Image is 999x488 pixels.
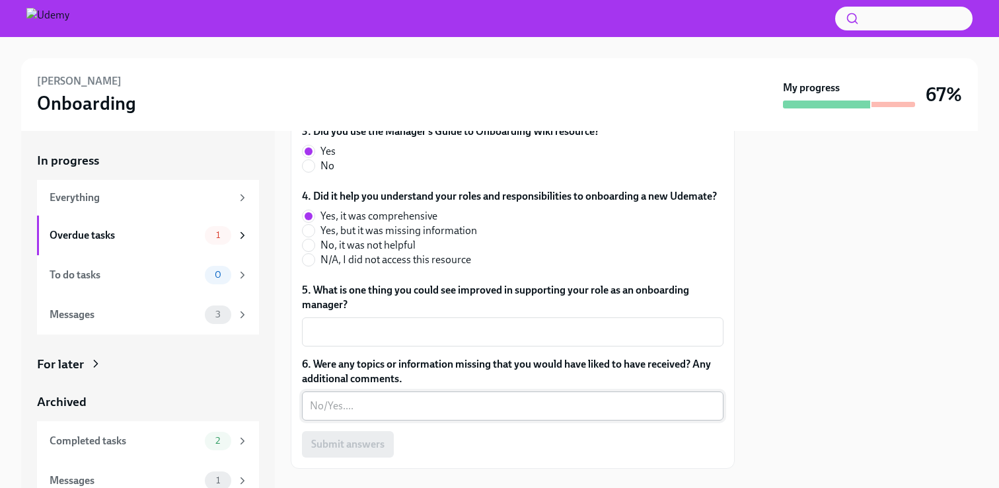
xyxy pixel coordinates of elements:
span: No [320,159,334,173]
span: N/A, I did not access this resource [320,253,471,267]
span: 0 [207,270,229,280]
span: No, it was not helpful [320,238,416,253]
a: Everything [37,180,259,216]
label: 6. Were any topics or information missing that you would have liked to have received? Any additio... [302,357,723,386]
label: 4. Did it help you understand your roles and responsibilities to onboarding a new Udemate? [302,189,717,204]
a: For later [37,356,259,373]
span: 1 [208,230,228,240]
span: Yes, it was comprehensive [320,209,437,224]
img: Udemy [26,8,69,29]
h3: 67% [926,83,962,106]
span: 1 [208,475,228,485]
div: Everything [50,190,231,205]
div: To do tasks [50,268,200,282]
div: Completed tasks [50,434,200,448]
div: Messages [50,307,200,322]
a: Overdue tasks1 [37,216,259,255]
div: Overdue tasks [50,228,200,243]
span: Yes [320,144,336,159]
a: Completed tasks2 [37,421,259,461]
label: 3. Did you use the Manager’s Guide to Onboarding Wiki resource? [302,124,599,139]
a: Messages3 [37,295,259,335]
h3: Onboarding [37,91,136,115]
span: 3 [207,309,229,319]
div: For later [37,356,84,373]
h6: [PERSON_NAME] [37,74,122,89]
div: Messages [50,473,200,488]
span: Yes, but it was missing information [320,224,477,238]
a: In progress [37,152,259,169]
a: Archived [37,393,259,411]
span: 2 [207,436,228,446]
label: 5. What is one thing you could see improved in supporting your role as an onboarding manager? [302,283,723,312]
strong: My progress [783,81,840,95]
a: To do tasks0 [37,255,259,295]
